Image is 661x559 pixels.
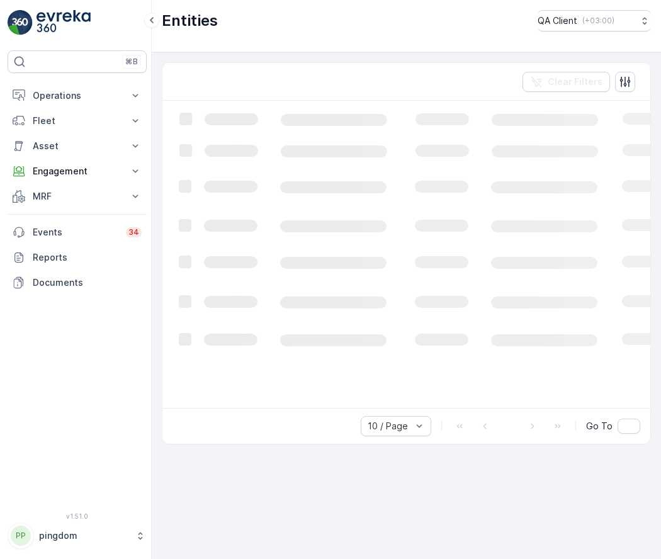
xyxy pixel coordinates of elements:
div: PP [11,526,31,546]
button: PPpingdom [8,522,147,549]
span: v 1.51.0 [8,512,147,520]
p: Asset [33,140,121,152]
p: Reports [33,251,142,264]
p: ( +03:00 ) [582,16,614,26]
img: logo_light-DOdMpM7g.png [37,10,91,35]
a: Documents [8,270,147,295]
p: Clear Filters [548,76,602,88]
p: MRF [33,190,121,203]
p: 34 [128,227,139,237]
p: Documents [33,276,142,289]
p: Engagement [33,165,121,178]
p: Fleet [33,115,121,127]
p: QA Client [538,14,577,27]
p: ⌘B [125,57,138,67]
span: Go To [586,420,613,432]
button: Engagement [8,159,147,184]
p: pingdom [39,529,129,542]
a: Events34 [8,220,147,245]
p: Events [33,226,118,239]
button: Clear Filters [523,72,610,92]
button: Fleet [8,108,147,133]
button: MRF [8,184,147,209]
button: Operations [8,83,147,108]
button: Asset [8,133,147,159]
button: QA Client(+03:00) [538,10,651,31]
p: Entities [162,11,218,31]
img: logo [8,10,33,35]
a: Reports [8,245,147,270]
p: Operations [33,89,121,102]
